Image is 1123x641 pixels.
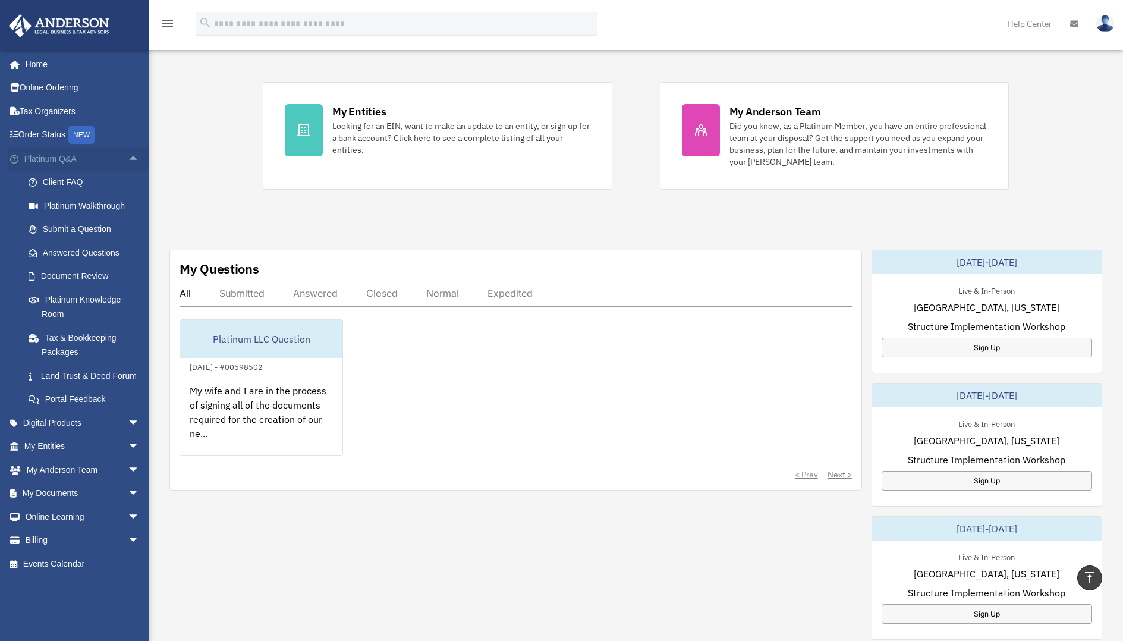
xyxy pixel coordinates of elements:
[8,411,158,435] a: Digital Productsarrow_drop_down
[263,82,612,190] a: My Entities Looking for an EIN, want to make an update to an entity, or sign up for a bank accoun...
[17,265,158,288] a: Document Review
[8,76,158,100] a: Online Ordering
[8,99,158,123] a: Tax Organizers
[332,120,590,156] div: Looking for an EIN, want to make an update to an entity, or sign up for a bank account? Click her...
[128,458,152,482] span: arrow_drop_down
[882,604,1092,624] a: Sign Up
[949,284,1024,296] div: Live & In-Person
[180,320,342,358] div: Platinum LLC Question
[17,194,158,218] a: Platinum Walkthrough
[8,458,158,482] a: My Anderson Teamarrow_drop_down
[872,517,1102,541] div: [DATE]-[DATE]
[8,123,158,147] a: Order StatusNEW
[1083,570,1097,585] i: vertical_align_top
[8,482,158,505] a: My Documentsarrow_drop_down
[366,287,398,299] div: Closed
[908,319,1065,334] span: Structure Implementation Workshop
[660,82,1009,190] a: My Anderson Team Did you know, as a Platinum Member, you have an entire professional team at your...
[908,453,1065,467] span: Structure Implementation Workshop
[8,147,158,171] a: Platinum Q&Aarrow_drop_up
[17,364,158,388] a: Land Trust & Deed Forum
[17,218,158,241] a: Submit a Question
[949,417,1024,429] div: Live & In-Person
[128,482,152,506] span: arrow_drop_down
[180,319,343,456] a: Platinum LLC Question[DATE] - #00598502My wife and I are in the process of signing all of the doc...
[128,411,152,435] span: arrow_drop_down
[882,471,1092,491] a: Sign Up
[17,241,158,265] a: Answered Questions
[161,21,175,31] a: menu
[914,300,1059,315] span: [GEOGRAPHIC_DATA], [US_STATE]
[1077,565,1102,590] a: vertical_align_top
[8,552,158,576] a: Events Calendar
[487,287,533,299] div: Expedited
[199,16,212,29] i: search
[908,586,1065,600] span: Structure Implementation Workshop
[914,433,1059,448] span: [GEOGRAPHIC_DATA], [US_STATE]
[68,126,95,144] div: NEW
[8,529,158,552] a: Billingarrow_drop_down
[729,104,821,119] div: My Anderson Team
[180,360,272,372] div: [DATE] - #00598502
[729,120,987,168] div: Did you know, as a Platinum Member, you have an entire professional team at your disposal? Get th...
[8,52,152,76] a: Home
[293,287,338,299] div: Answered
[128,147,152,171] span: arrow_drop_up
[1096,15,1114,32] img: User Pic
[872,384,1102,407] div: [DATE]-[DATE]
[882,338,1092,357] a: Sign Up
[426,287,459,299] div: Normal
[8,505,158,529] a: Online Learningarrow_drop_down
[872,250,1102,274] div: [DATE]-[DATE]
[8,435,158,458] a: My Entitiesarrow_drop_down
[128,529,152,553] span: arrow_drop_down
[17,326,158,364] a: Tax & Bookkeeping Packages
[5,14,113,37] img: Anderson Advisors Platinum Portal
[128,505,152,529] span: arrow_drop_down
[17,171,158,194] a: Client FAQ
[180,287,191,299] div: All
[161,17,175,31] i: menu
[914,567,1059,581] span: [GEOGRAPHIC_DATA], [US_STATE]
[128,435,152,459] span: arrow_drop_down
[219,287,265,299] div: Submitted
[17,288,158,326] a: Platinum Knowledge Room
[180,260,259,278] div: My Questions
[180,374,342,467] div: My wife and I are in the process of signing all of the documents required for the creation of our...
[17,388,158,411] a: Portal Feedback
[332,104,386,119] div: My Entities
[949,550,1024,563] div: Live & In-Person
